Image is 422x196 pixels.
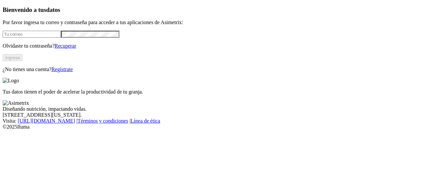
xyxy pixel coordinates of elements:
[3,31,61,38] input: Tu correo
[3,6,419,14] h3: Bienvenido a tus
[3,43,419,49] p: Olvidaste tu contraseña?
[3,118,419,124] div: Visita : | |
[3,54,22,61] button: Ingresa
[3,66,419,72] p: ¿No tienes una cuenta?
[77,118,128,124] a: Términos y condiciones
[3,20,419,25] p: Por favor ingresa tu correo y contraseña para acceder a tus aplicaciones de Asimetrix:
[3,78,19,84] img: Logo
[3,124,419,130] div: © 2025 Iluma
[46,6,60,13] span: datos
[54,43,76,49] a: Recuperar
[3,89,419,95] p: Tus datos tienen el poder de acelerar la productividad de tu granja.
[18,118,75,124] a: [URL][DOMAIN_NAME]
[3,112,419,118] div: [STREET_ADDRESS][US_STATE].
[3,100,29,106] img: Asimetrix
[51,66,73,72] a: Regístrate
[131,118,160,124] a: Línea de ética
[3,106,419,112] div: Diseñando nutrición, impactando vidas.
